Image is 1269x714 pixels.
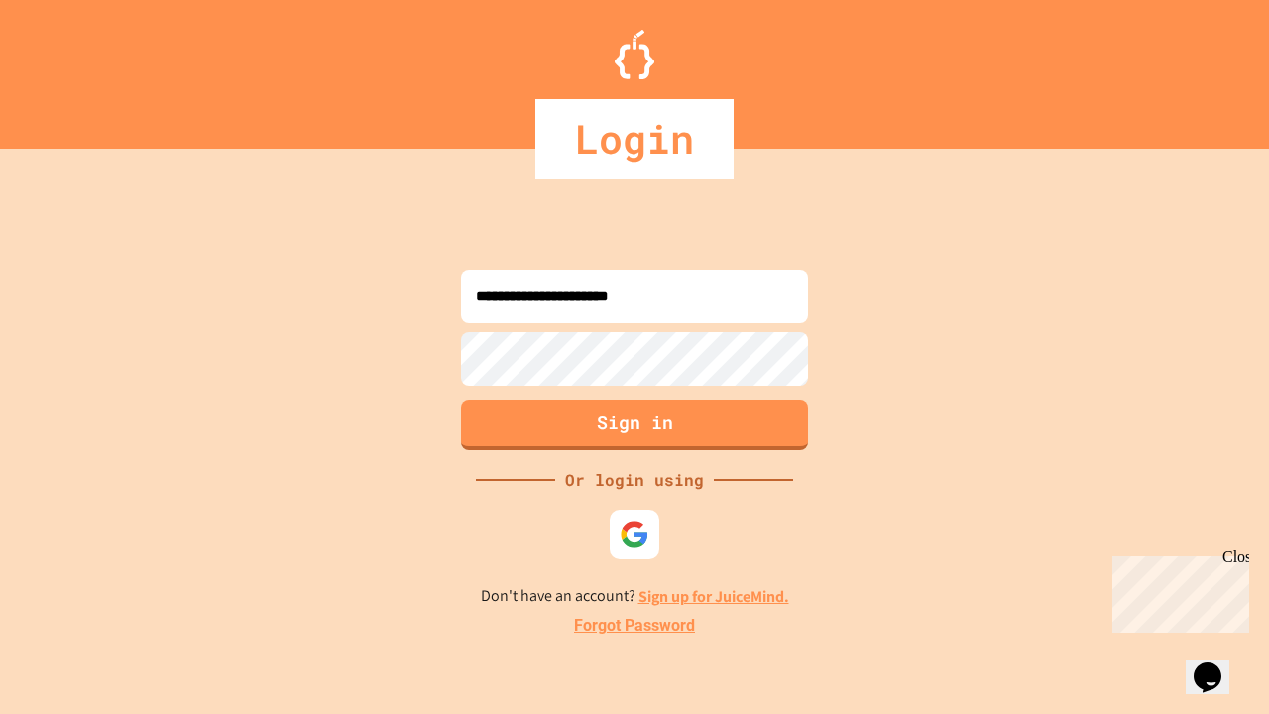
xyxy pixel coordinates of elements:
div: Login [535,99,734,178]
img: google-icon.svg [620,520,649,549]
img: Logo.svg [615,30,654,79]
button: Sign in [461,400,808,450]
a: Sign up for JuiceMind. [638,586,789,607]
a: Forgot Password [574,614,695,638]
iframe: chat widget [1186,635,1249,694]
iframe: chat widget [1104,548,1249,633]
div: Chat with us now!Close [8,8,137,126]
p: Don't have an account? [481,584,789,609]
div: Or login using [555,468,714,492]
